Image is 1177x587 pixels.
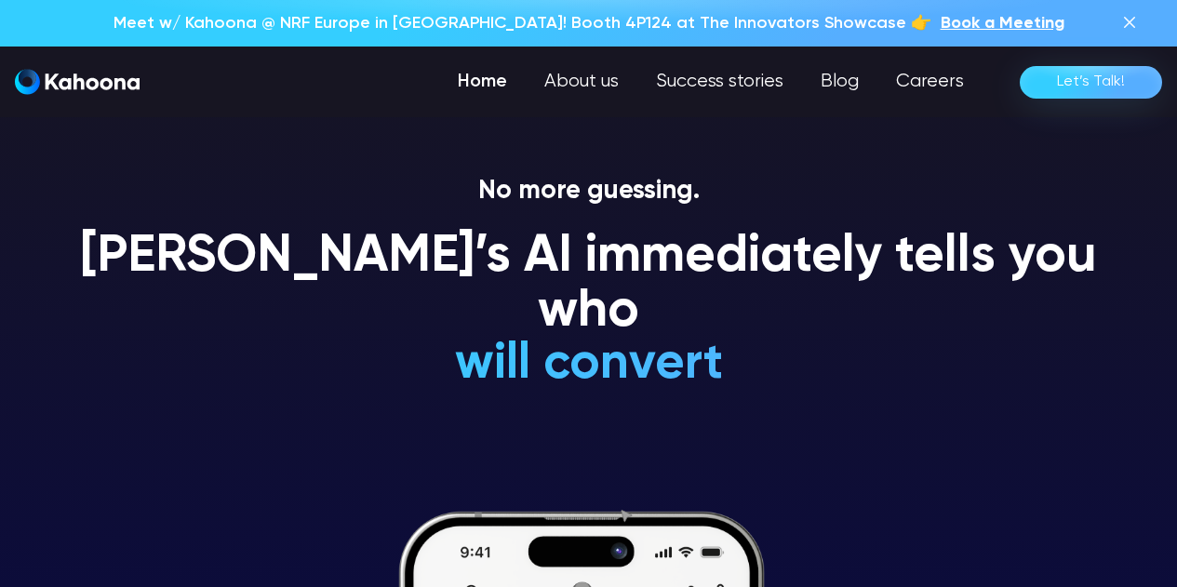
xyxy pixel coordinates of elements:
[15,69,140,96] a: home
[114,11,931,35] p: Meet w/ Kahoona @ NRF Europe in [GEOGRAPHIC_DATA]! Booth 4P124 at The Innovators Showcase 👉
[314,337,863,392] h1: will convert
[802,63,877,100] a: Blog
[877,63,983,100] a: Careers
[1020,66,1162,99] a: Let’s Talk!
[15,69,140,95] img: Kahoona logo white
[637,63,802,100] a: Success stories
[526,63,637,100] a: About us
[439,63,526,100] a: Home
[941,11,1064,35] a: Book a Meeting
[59,230,1118,340] h1: [PERSON_NAME]’s AI immediately tells you who
[1057,67,1125,97] div: Let’s Talk!
[941,15,1064,32] span: Book a Meeting
[59,176,1118,207] p: No more guessing.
